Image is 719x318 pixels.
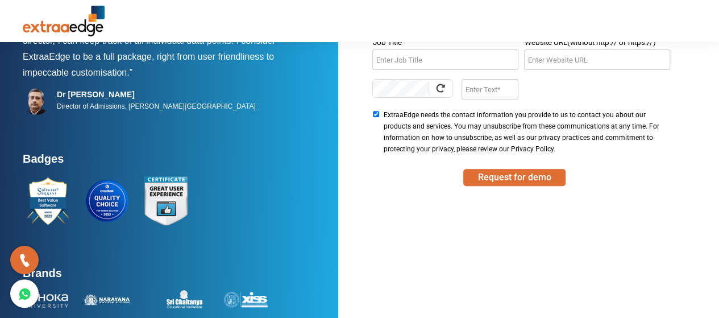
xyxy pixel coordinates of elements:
input: ExtraaEdge needs the contact information you provide to us to contact you about our products and ... [372,111,380,117]
input: Enter Job Title [372,49,518,70]
h4: Brands [23,266,313,287]
h4: Badges [23,152,313,172]
input: Enter Website URL [524,49,670,70]
input: Enter Text [462,79,518,100]
span: I consider ExtraaEdge to be a full package, right from user friendliness to impeccable customisat... [23,36,276,77]
label: Website URL(without http:// or https://) [524,39,670,49]
label: Job Title [372,39,518,49]
p: Director of Admissions, [PERSON_NAME][GEOGRAPHIC_DATA] [57,100,256,113]
h5: Dr [PERSON_NAME] [57,89,256,100]
span: ExtraaEdge needs the contact information you provide to us to contact you about our products and ... [383,109,666,155]
button: SUBMIT [463,169,566,186]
